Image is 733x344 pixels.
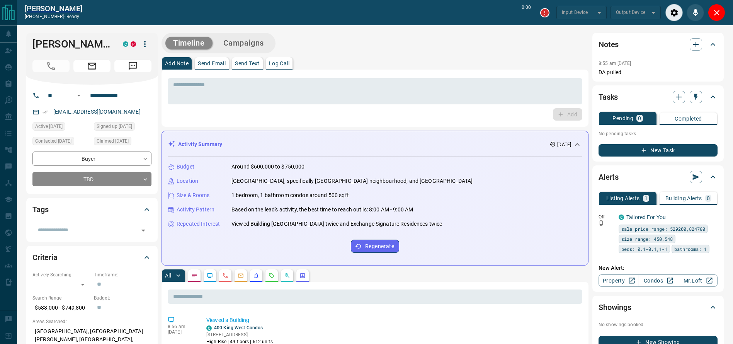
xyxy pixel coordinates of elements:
svg: Email Verified [43,109,48,115]
h2: Alerts [599,171,619,183]
h1: [PERSON_NAME] [32,38,111,50]
h2: Tags [32,203,48,216]
div: Showings [599,298,718,317]
p: [DATE] [168,329,195,335]
svg: Notes [191,272,197,279]
div: Criteria [32,248,151,267]
button: Open [138,225,149,236]
button: New Task [599,144,718,157]
p: No pending tasks [599,128,718,140]
p: Around $600,000 to $750,000 [231,163,305,171]
p: Location [177,177,198,185]
button: Campaigns [216,37,272,49]
p: Budget [177,163,194,171]
h2: Showings [599,301,631,313]
a: Tailored For You [626,214,666,220]
div: Sat Sep 13 2025 [94,137,151,148]
p: [GEOGRAPHIC_DATA], specifically [GEOGRAPHIC_DATA] neighbourhood, and [GEOGRAPHIC_DATA] [231,177,473,185]
p: [PHONE_NUMBER] - [25,13,82,20]
p: Budget: [94,295,151,301]
p: Repeated Interest [177,220,220,228]
p: No showings booked [599,321,718,328]
p: [DATE] [557,141,571,148]
div: TBD [32,172,151,186]
p: Size & Rooms [177,191,210,199]
a: [PERSON_NAME] [25,4,82,13]
div: Activity Summary[DATE] [168,137,582,152]
p: Off [599,213,614,220]
p: 0:00 [522,4,531,21]
div: Tasks [599,88,718,106]
p: Based on the lead's activity, the best time to reach out is: 8:00 AM - 9:00 AM [231,206,413,214]
a: Condos [638,274,678,287]
p: Viewed a Building [206,316,579,324]
div: condos.ca [619,215,624,220]
p: 8:55 am [DATE] [599,61,631,66]
span: Email [73,60,111,72]
p: Building Alerts [665,196,702,201]
h2: Notes [599,38,619,51]
span: sale price range: 529200,824780 [621,225,705,233]
p: Completed [675,116,702,121]
div: Buyer [32,152,151,166]
p: Pending [612,116,633,121]
svg: Requests [269,272,275,279]
span: Call [32,60,70,72]
p: Send Email [198,61,226,66]
p: $588,000 - $749,800 [32,301,90,314]
div: condos.ca [206,325,212,331]
div: Tags [32,200,151,219]
div: Mute [687,4,704,21]
p: Actively Searching: [32,271,90,278]
div: Audio Settings [665,4,683,21]
p: Timeframe: [94,271,151,278]
div: Notes [599,35,718,54]
svg: Opportunities [284,272,290,279]
svg: Listing Alerts [253,272,259,279]
button: Open [74,91,83,100]
button: Timeline [165,37,213,49]
a: 400 King West Condos [214,325,263,330]
p: 0 [707,196,710,201]
h2: Tasks [599,91,618,103]
div: Close [708,4,725,21]
a: Property [599,274,638,287]
a: Mr.Loft [678,274,718,287]
p: 8:56 am [168,324,195,329]
div: property.ca [131,41,136,47]
p: Activity Pattern [177,206,214,214]
svg: Calls [222,272,228,279]
span: size range: 450,548 [621,235,673,243]
div: Sat Sep 13 2025 [32,137,90,148]
span: Message [114,60,151,72]
svg: Push Notification Only [599,220,604,226]
p: 0 [638,116,641,121]
span: Claimed [DATE] [97,137,129,145]
p: Search Range: [32,295,90,301]
p: Log Call [269,61,289,66]
span: bathrooms: 1 [674,245,707,253]
p: DA pulled [599,68,718,77]
div: condos.ca [123,41,128,47]
p: Send Text [235,61,260,66]
p: Areas Searched: [32,318,151,325]
svg: Lead Browsing Activity [207,272,213,279]
p: All [165,273,171,278]
svg: Emails [238,272,244,279]
div: Sat Sep 13 2025 [32,122,90,133]
h2: Criteria [32,251,58,264]
p: Add Note [165,61,189,66]
span: beds: 0.1-0.1,1-1 [621,245,667,253]
p: Listing Alerts [606,196,640,201]
p: [STREET_ADDRESS] [206,331,273,338]
span: ready [66,14,80,19]
div: Alerts [599,168,718,186]
p: Viewed Building [GEOGRAPHIC_DATA] twice and Exchange Signature Residences twice [231,220,442,228]
div: Mon Nov 09 2020 [94,122,151,133]
button: Regenerate [351,240,399,253]
p: 1 bedroom, 1 bathroom condos around 500 sqft [231,191,349,199]
span: Contacted [DATE] [35,137,71,145]
svg: Agent Actions [299,272,306,279]
a: [EMAIL_ADDRESS][DOMAIN_NAME] [53,109,141,115]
